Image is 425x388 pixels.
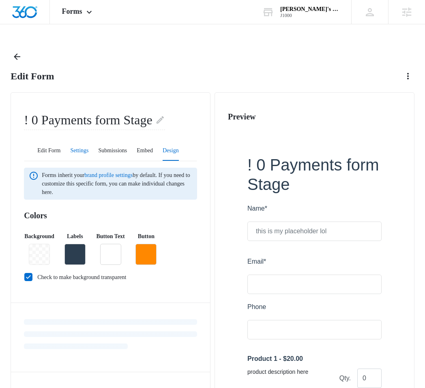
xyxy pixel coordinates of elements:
[163,141,179,161] button: Design
[6,109,23,116] span: Email
[62,7,82,16] span: Forms
[67,232,83,241] p: Labels
[24,209,197,222] h3: Colors
[6,309,42,316] span: Credit Card
[280,6,339,13] div: account name
[6,207,62,213] span: Product 1 - $20.00
[13,377,134,384] iframe: Secure expiration date input frame
[13,339,134,346] iframe: Secure card number input frame
[155,110,165,130] button: Edit Form Name
[42,171,192,196] span: Forms inherit your by default. If you need to customize this specific form, you can make individu...
[6,262,21,269] span: Total
[6,321,41,328] span: Card Number
[228,111,401,123] h2: Preview
[6,276,27,285] span: $0.00
[280,13,339,18] div: account id
[99,141,127,161] button: Submissions
[24,232,54,241] p: Background
[401,70,414,83] button: Actions
[6,219,141,227] small: product description here
[138,232,155,241] p: Button
[6,155,25,162] span: Phone
[137,141,153,161] button: Embed
[24,273,197,281] label: Check to make background transparent
[96,232,124,241] p: Button Text
[70,141,88,161] button: Settings
[6,73,141,92] input: this is my placeholder lol
[6,94,141,102] small: this is my description lol
[6,360,45,366] span: Expiration Date
[84,172,133,178] a: brand profile settings
[11,70,54,82] h1: Edit Form
[37,141,60,161] button: Edit Form
[11,50,24,63] button: Back
[99,225,110,235] span: Qty.
[6,56,24,63] span: Name
[24,110,165,130] h2: ! 0 Payments form Stage
[6,6,141,45] h1: ! 0 Payments form Stage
